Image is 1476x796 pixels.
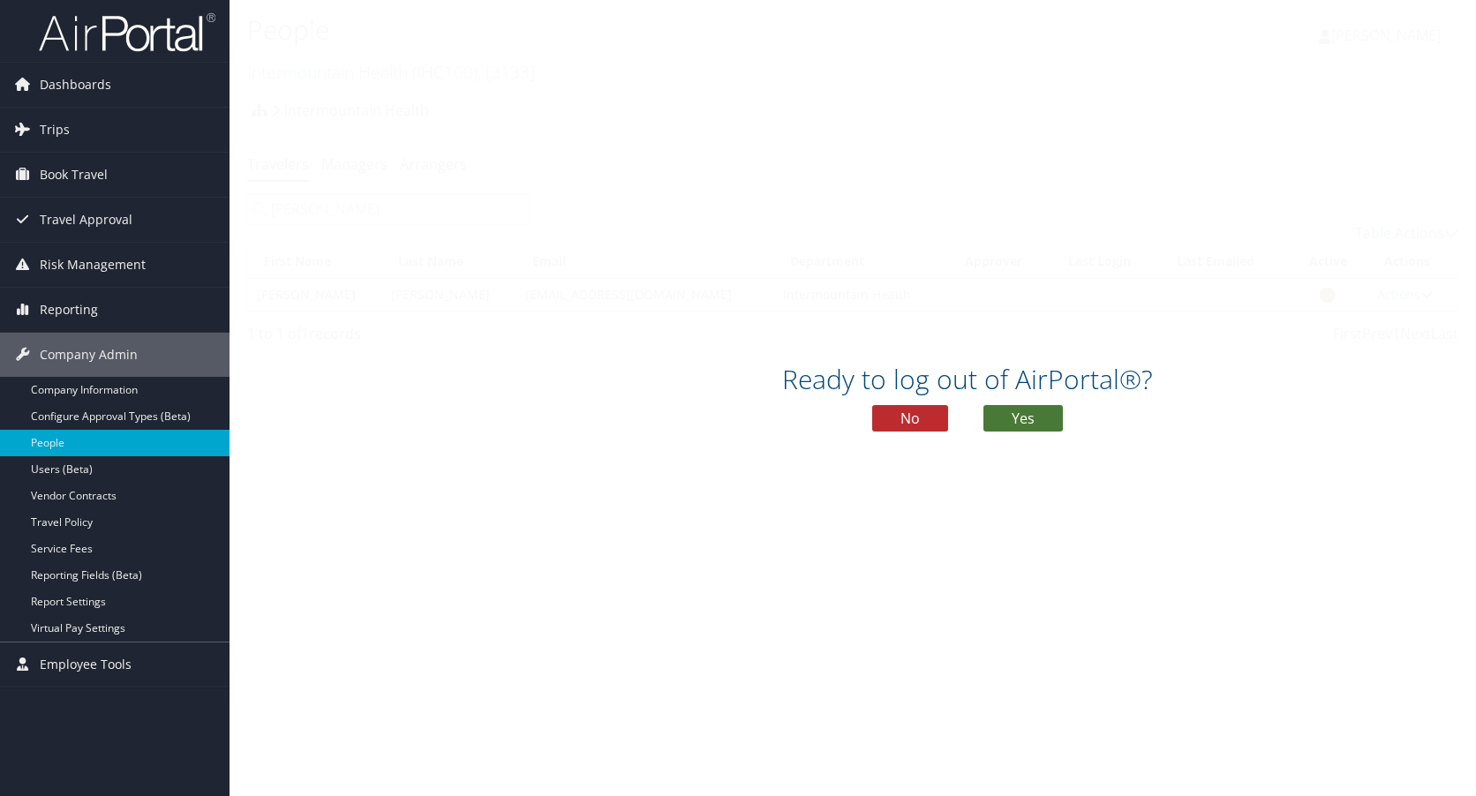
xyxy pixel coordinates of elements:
[40,108,70,152] span: Trips
[40,63,111,107] span: Dashboards
[872,405,948,432] button: No
[40,153,108,197] span: Book Travel
[40,243,146,287] span: Risk Management
[40,642,132,687] span: Employee Tools
[39,11,215,53] img: airportal-logo.png
[40,333,138,377] span: Company Admin
[40,288,98,332] span: Reporting
[983,405,1063,432] button: Yes
[40,198,132,242] span: Travel Approval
